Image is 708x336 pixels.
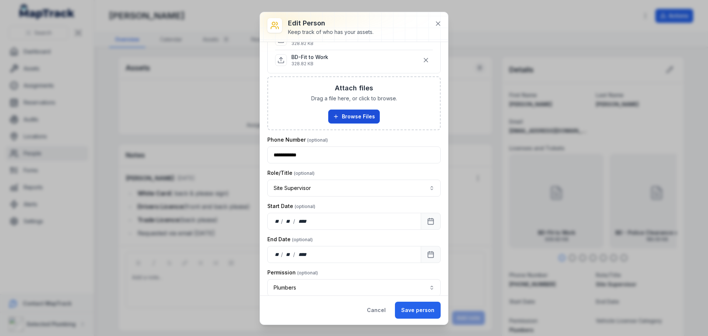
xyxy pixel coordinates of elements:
div: / [281,218,284,225]
div: month, [284,251,294,258]
button: Browse Files [328,110,380,124]
label: Permission [267,269,318,276]
div: month, [284,218,294,225]
p: 328.82 KB [291,41,328,46]
p: 328.82 KB [291,61,328,67]
div: day, [274,218,281,225]
span: Drag a file here, or click to browse. [311,95,397,102]
button: Calendar [421,246,441,263]
button: Plumbers [267,279,441,296]
div: / [293,251,296,258]
div: year, [296,218,309,225]
h3: Attach files [335,83,373,93]
h3: Edit person [288,18,374,28]
div: year, [296,251,309,258]
div: / [293,218,296,225]
button: Site Supervisor [267,180,441,197]
div: / [281,251,284,258]
button: Cancel [361,302,392,319]
label: Phone Number [267,136,328,143]
label: End Date [267,236,313,243]
p: BD-Fit to Work [291,53,328,61]
button: Save person [395,302,441,319]
label: Role/Title [267,169,315,177]
div: day, [274,251,281,258]
button: Calendar [421,213,441,230]
label: Start Date [267,202,315,210]
div: Keep track of who has your assets. [288,28,374,36]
